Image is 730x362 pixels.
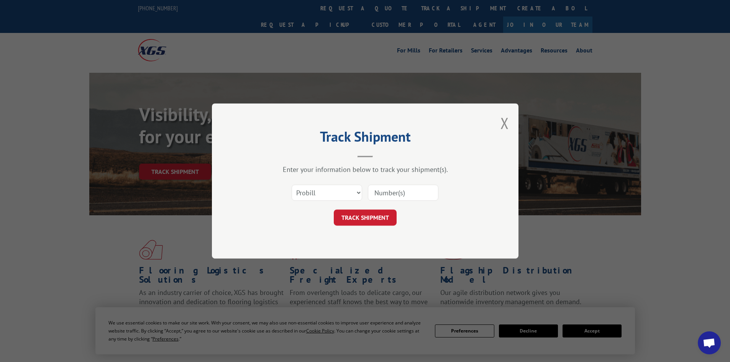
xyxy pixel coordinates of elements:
div: Open chat [698,331,721,354]
h2: Track Shipment [250,131,480,146]
div: Enter your information below to track your shipment(s). [250,165,480,174]
button: TRACK SHIPMENT [334,210,397,226]
button: Close modal [500,113,509,133]
input: Number(s) [368,185,438,201]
